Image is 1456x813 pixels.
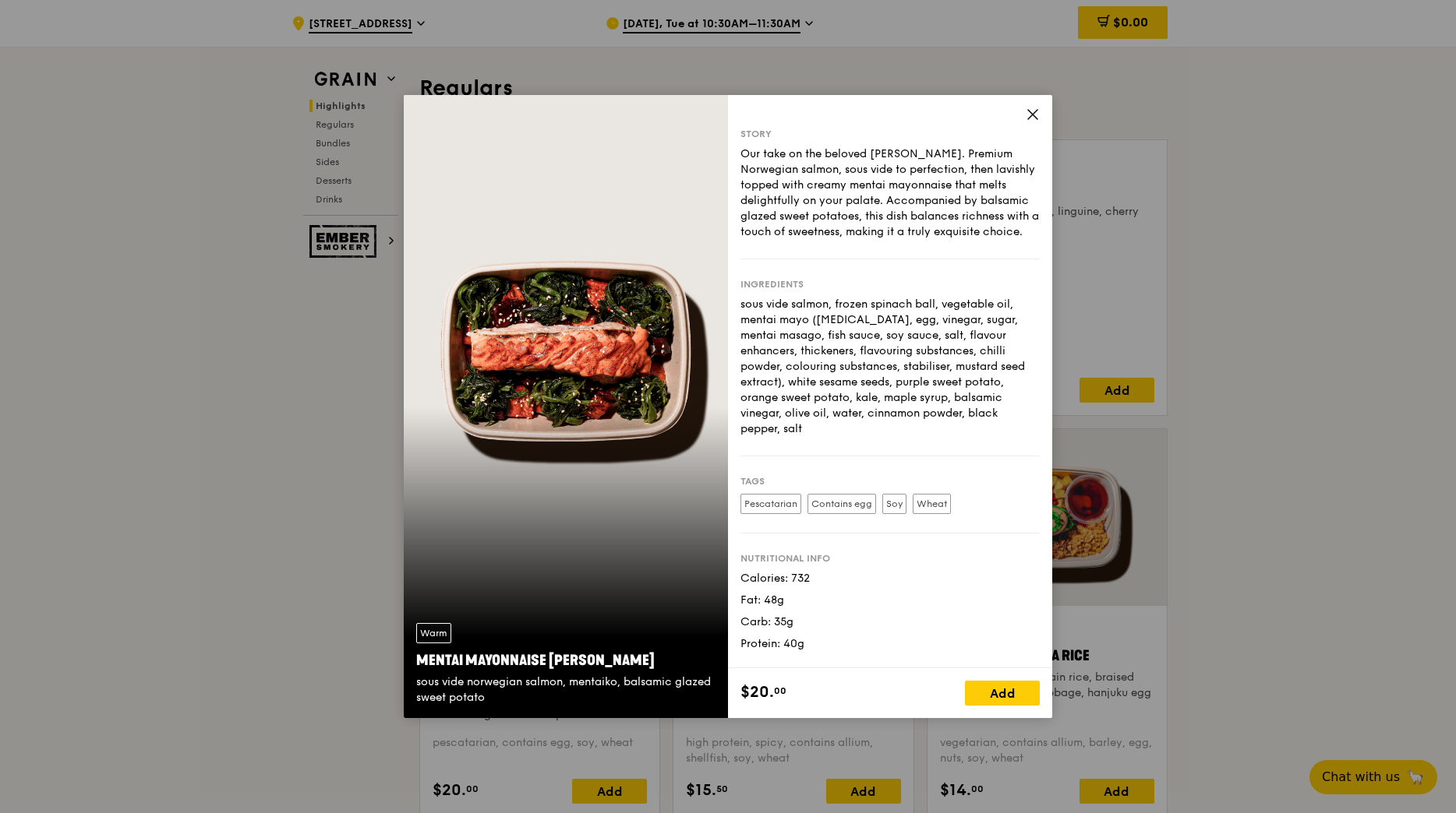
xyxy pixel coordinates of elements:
div: Mentai Mayonnaise [PERSON_NAME] [416,649,716,671]
div: Our take on the beloved [PERSON_NAME]. Premium Norwegian salmon, sous vide to perfection, then la... [740,146,1040,240]
div: Fat: 48g [740,593,1040,608]
div: Warm [416,623,451,643]
label: Wheat [913,494,951,514]
div: Protein: 40g [740,636,1040,652]
div: Nutritional info [740,552,1040,565]
label: Contains egg [808,494,876,514]
div: sous vide norwegian salmon, mentaiko, balsamic glazed sweet potato [416,674,716,706]
div: Carb: 35g [740,614,1040,630]
div: sous vide salmon, frozen spinach ball, vegetable oil, mentai mayo ([MEDICAL_DATA], egg, vinegar, ... [740,297,1040,437]
span: $20. [740,681,774,704]
div: Ingredients [740,278,1040,290]
div: Add [965,681,1040,706]
span: 00 [774,685,786,697]
div: Tags [740,475,1040,487]
div: Story [740,128,1040,140]
label: Pescatarian [740,494,801,514]
label: Soy [882,494,906,514]
div: Calories: 732 [740,571,1040,586]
